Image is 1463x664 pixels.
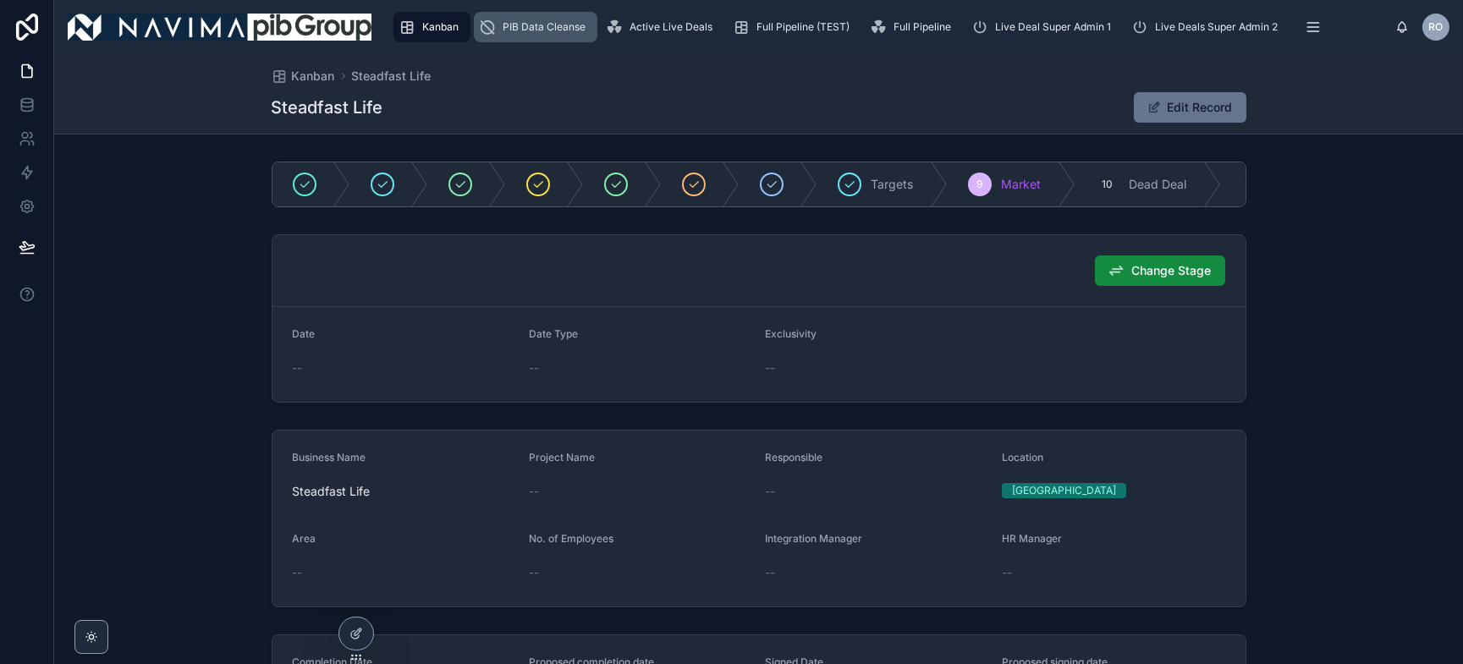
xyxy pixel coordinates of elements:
span: Exclusivity [766,327,817,340]
span: Kanban [422,20,459,34]
span: Live Deal Super Admin 1 [995,20,1111,34]
span: Dead Deal [1130,176,1187,193]
button: Edit Record [1134,92,1246,123]
span: RO [1429,20,1444,34]
span: Full Pipeline (TEST) [756,20,850,34]
a: Full Pipeline [865,12,963,42]
span: HR Manager [1002,532,1062,545]
span: -- [293,359,303,376]
div: scrollable content [385,8,1395,46]
a: Steadfast Life [352,68,432,85]
span: -- [766,564,776,581]
span: Live Deals Super Admin 2 [1155,20,1278,34]
h1: Steadfast Life [272,96,383,119]
span: Kanban [292,68,335,85]
span: -- [529,359,539,376]
span: Date [293,327,316,340]
a: PIB Data Cleanse [474,12,597,42]
a: Live Deals Super Admin 2 [1126,12,1290,42]
img: App logo [68,14,371,41]
span: Business Name [293,451,366,464]
div: [GEOGRAPHIC_DATA] [1012,483,1116,498]
span: Active Live Deals [630,20,712,34]
span: -- [766,483,776,500]
span: Date Type [529,327,578,340]
span: -- [529,564,539,581]
a: Kanban [272,68,335,85]
span: Steadfast Life [293,483,516,500]
button: Change Stage [1095,255,1225,286]
span: Integration Manager [766,532,863,545]
span: Full Pipeline [894,20,951,34]
a: Live Deal Super Admin 1 [966,12,1123,42]
a: Kanban [393,12,470,42]
span: -- [766,359,776,376]
span: Location [1002,451,1043,464]
span: -- [529,483,539,500]
span: No. of Employees [529,532,613,545]
span: -- [293,564,303,581]
span: -- [1002,564,1012,581]
span: Change Stage [1132,262,1212,279]
span: Market [1002,176,1042,193]
a: Full Pipeline (TEST) [728,12,861,42]
span: Targets [872,176,914,193]
span: PIB Data Cleanse [503,20,586,34]
a: Active Live Deals [601,12,724,42]
span: Responsible [766,451,823,464]
span: Area [293,532,316,545]
span: 9 [976,178,982,191]
span: Project Name [529,451,595,464]
span: 10 [1102,178,1113,191]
